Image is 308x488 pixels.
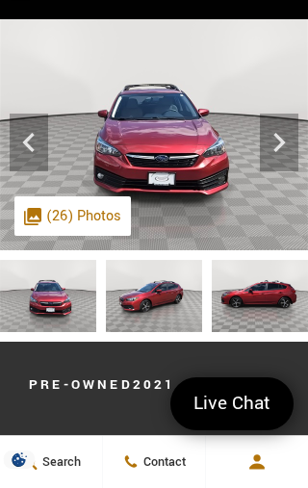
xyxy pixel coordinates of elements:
[212,260,308,332] img: Used 2021 Red Subaru Premium image 5
[106,260,202,332] img: Used 2021 Red Subaru Premium image 4
[10,114,48,171] div: Previous
[139,453,186,471] span: Contact
[206,438,308,486] button: Open user profile menu
[184,391,280,417] span: Live Chat
[38,453,81,471] span: Search
[29,375,133,394] strong: Pre-Owned
[170,377,294,430] a: Live Chat
[14,196,131,236] div: (26) Photos
[260,114,298,171] div: Next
